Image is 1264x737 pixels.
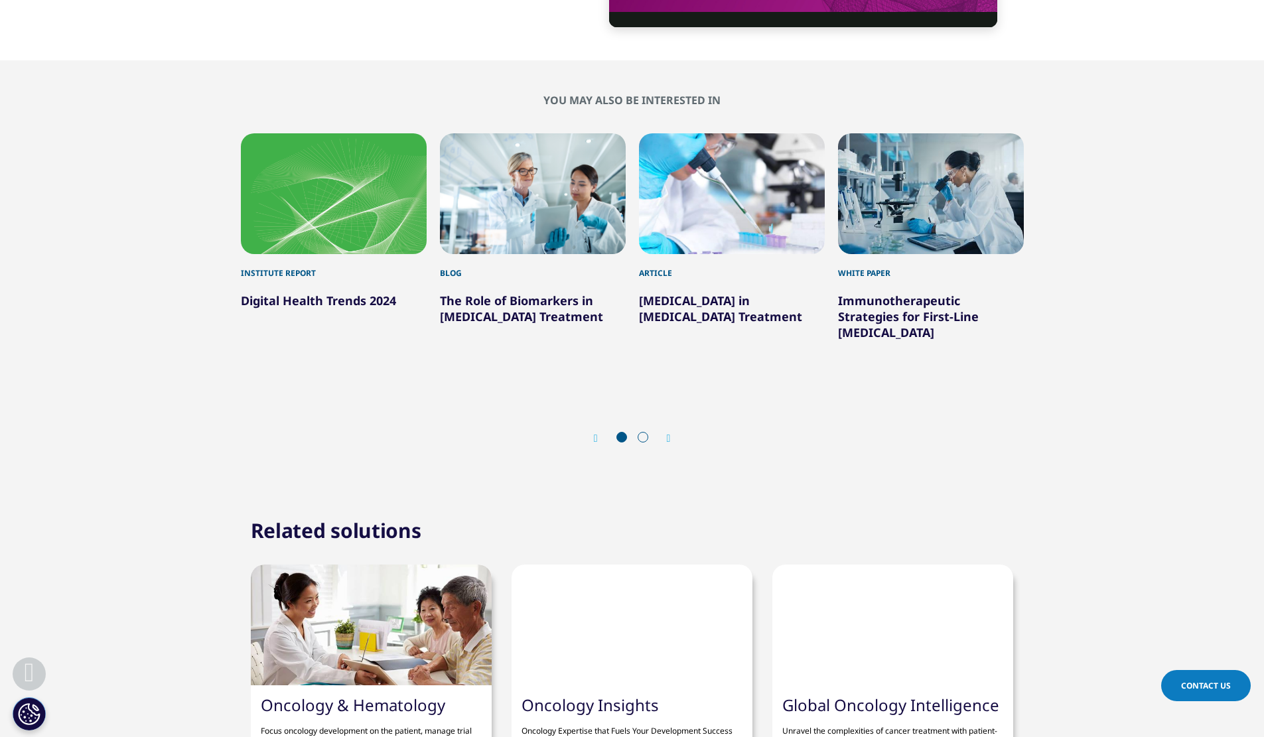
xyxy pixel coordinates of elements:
div: 1 / 6 [241,133,427,372]
div: Article [639,254,825,279]
h2: You may also be interested in [241,94,1024,107]
a: Contact Us [1161,670,1251,701]
a: Digital Health Trends 2024 [241,293,396,308]
h2: Related solutions [251,517,421,544]
a: Oncology & Hematology [261,694,445,716]
div: Institute Report [241,254,427,279]
div: Blog [440,254,626,279]
a: [MEDICAL_DATA] in [MEDICAL_DATA] Treatment [639,293,802,324]
a: The Role of Biomarkers in [MEDICAL_DATA] Treatment [440,293,603,324]
div: 3 / 6 [639,133,825,372]
a: Oncology Insights [522,694,659,716]
div: 2 / 6 [440,133,626,372]
button: Cookies Settings [13,697,46,730]
a: Global Oncology Intelligence [782,694,999,716]
div: 4 / 6 [838,133,1024,372]
p: Oncology Expertise that Fuels Your Development Success [522,715,742,737]
span: Contact Us [1181,680,1231,691]
div: Next slide [654,432,671,444]
div: White Paper [838,254,1024,279]
a: Immunotherapeutic Strategies for First-Line [MEDICAL_DATA] [838,293,979,340]
div: Previous slide [594,432,611,444]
